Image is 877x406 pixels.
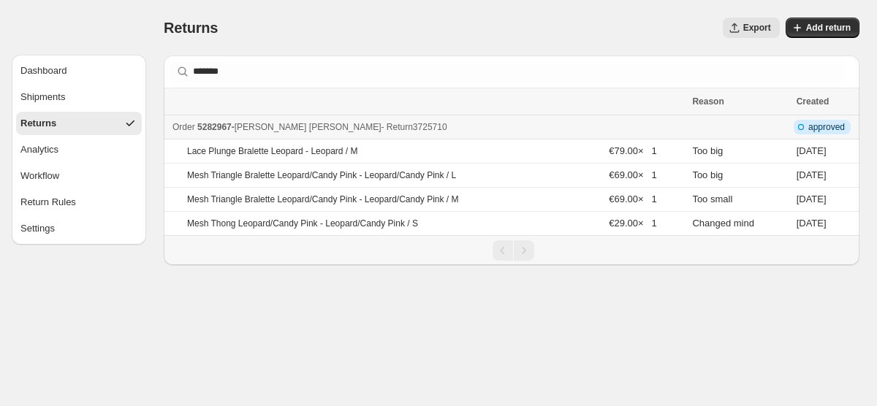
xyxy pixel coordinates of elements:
span: - Return 3725710 [381,122,447,132]
span: €79.00 × 1 [609,145,656,156]
nav: Pagination [164,235,859,265]
td: Too small [688,188,791,212]
span: approved [808,121,845,133]
span: Returns [164,20,218,36]
p: Lace Plunge Bralette Leopard - Leopard / M [187,145,357,157]
p: Mesh Thong Leopard/Candy Pink - Leopard/Candy Pink / S [187,218,418,229]
div: - [172,120,683,134]
time: Friday, August 29, 2025 at 1:44:28 PM [797,145,827,156]
button: Analytics [16,138,142,161]
span: Analytics [20,142,58,157]
button: Returns [16,112,142,135]
p: Mesh Triangle Bralette Leopard/Candy Pink - Leopard/Candy Pink / L [187,169,456,181]
time: Friday, August 29, 2025 at 1:44:28 PM [797,169,827,180]
span: Order [172,122,195,132]
td: Too big [688,139,791,164]
span: Dashboard [20,64,67,78]
span: Shipments [20,90,65,104]
button: Dashboard [16,59,142,83]
button: Export [723,18,780,38]
button: Shipments [16,85,142,109]
span: [PERSON_NAME] [PERSON_NAME] [235,122,381,132]
span: €69.00 × 1 [609,169,656,180]
time: Friday, August 29, 2025 at 1:44:28 PM [797,194,827,204]
span: Created [797,96,829,107]
span: Settings [20,221,55,236]
button: Workflow [16,164,142,188]
span: Return Rules [20,195,76,210]
span: Add return [806,22,851,34]
span: Returns [20,116,56,131]
span: Export [743,22,771,34]
button: Settings [16,217,142,240]
td: Changed mind [688,212,791,236]
button: Add return [786,18,859,38]
button: Return Rules [16,191,142,214]
span: 5282967 [197,122,232,132]
p: Mesh Triangle Bralette Leopard/Candy Pink - Leopard/Candy Pink / M [187,194,459,205]
span: Workflow [20,169,59,183]
span: €69.00 × 1 [609,194,656,204]
span: Reason [692,96,724,107]
span: €29.00 × 1 [609,218,656,229]
time: Friday, August 29, 2025 at 1:44:28 PM [797,218,827,229]
td: Too big [688,164,791,188]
